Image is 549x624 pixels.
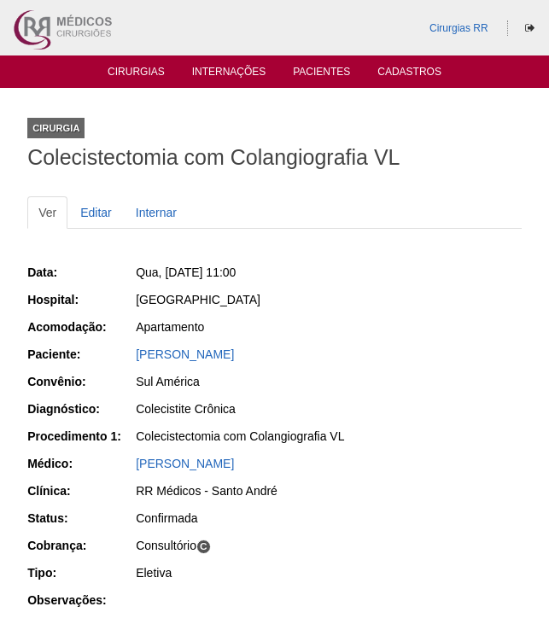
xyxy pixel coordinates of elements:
a: Ver [27,196,67,229]
div: Sul América [136,373,522,390]
a: Editar [69,196,123,229]
a: Cadastros [377,66,441,83]
div: Hospital: [27,291,134,308]
div: Clínica: [27,482,134,499]
div: Observações: [27,592,134,609]
div: [GEOGRAPHIC_DATA] [136,291,522,308]
div: Acomodação: [27,318,134,335]
a: [PERSON_NAME] [136,347,234,361]
div: Status: [27,510,134,527]
div: Confirmada [136,510,522,527]
div: Tipo: [27,564,134,581]
div: Colecistectomia com Colangiografia VL [136,428,522,445]
i: Sair [525,23,534,33]
a: Internações [192,66,266,83]
a: [PERSON_NAME] [136,457,234,470]
div: Diagnóstico: [27,400,134,417]
h1: Colecistectomia com Colangiografia VL [27,147,522,168]
span: Qua, [DATE] 11:00 [136,265,236,279]
div: Paciente: [27,346,134,363]
div: Data: [27,264,134,281]
div: Convênio: [27,373,134,390]
div: Colecistite Crônica [136,400,522,417]
div: Médico: [27,455,134,472]
div: Cobrança: [27,537,134,554]
div: Cirurgia [27,118,85,138]
a: Cirurgias [108,66,165,83]
a: Pacientes [293,66,350,83]
div: Procedimento 1: [27,428,134,445]
div: Eletiva [136,564,522,581]
div: RR Médicos - Santo André [136,482,522,499]
a: Internar [125,196,188,229]
div: Apartamento [136,318,522,335]
div: Consultório [136,537,522,554]
span: C [196,539,211,554]
a: Cirurgias RR [429,22,488,34]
